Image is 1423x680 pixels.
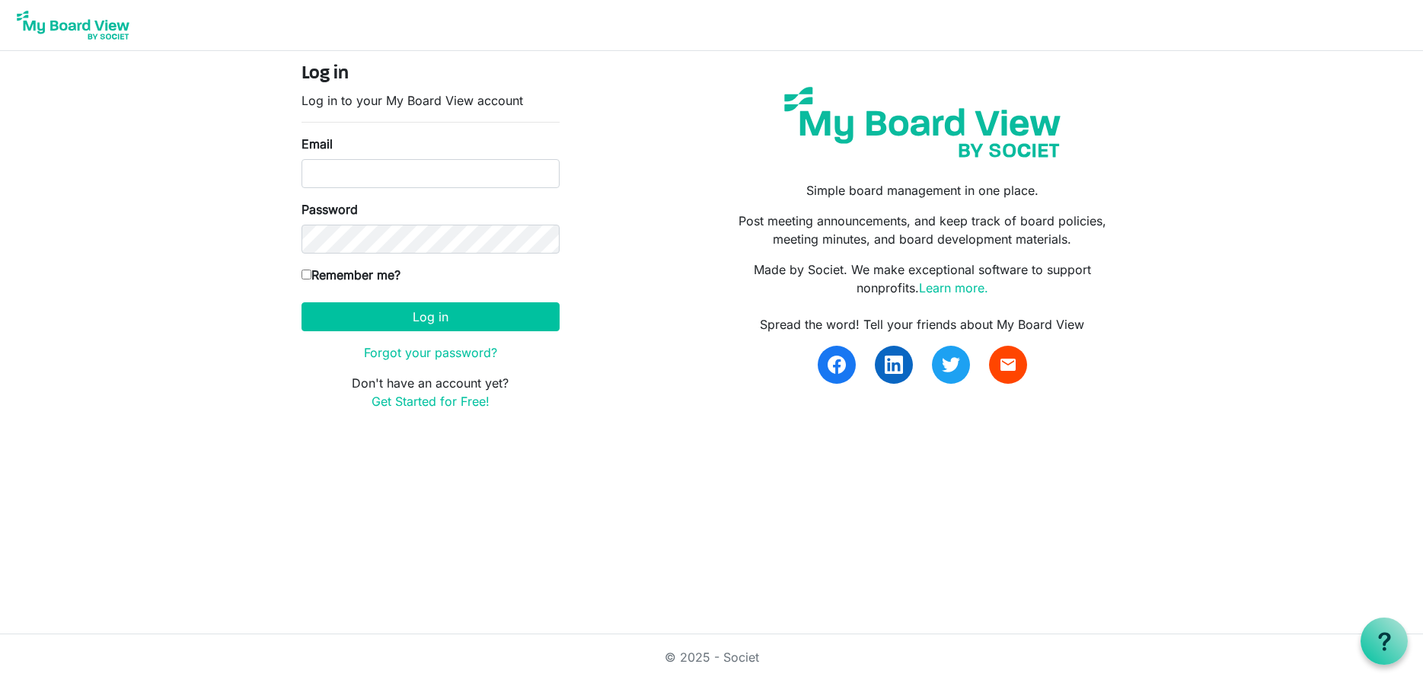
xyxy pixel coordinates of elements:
p: Post meeting announcements, and keep track of board policies, meeting minutes, and board developm... [723,212,1121,248]
img: linkedin.svg [885,356,903,374]
a: Learn more. [919,280,988,295]
label: Email [302,135,333,153]
p: Simple board management in one place. [723,181,1121,200]
a: Forgot your password? [364,345,497,360]
img: My Board View Logo [12,6,134,44]
a: © 2025 - Societ [665,650,759,665]
img: facebook.svg [828,356,846,374]
a: Get Started for Free! [372,394,490,409]
span: email [999,356,1017,374]
input: Remember me? [302,270,311,279]
img: my-board-view-societ.svg [773,75,1072,169]
label: Remember me? [302,266,400,284]
button: Log in [302,302,560,331]
p: Don't have an account yet? [302,374,560,410]
a: email [989,346,1027,384]
p: Log in to your My Board View account [302,91,560,110]
label: Password [302,200,358,219]
h4: Log in [302,63,560,85]
div: Spread the word! Tell your friends about My Board View [723,315,1121,334]
img: twitter.svg [942,356,960,374]
p: Made by Societ. We make exceptional software to support nonprofits. [723,260,1121,297]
